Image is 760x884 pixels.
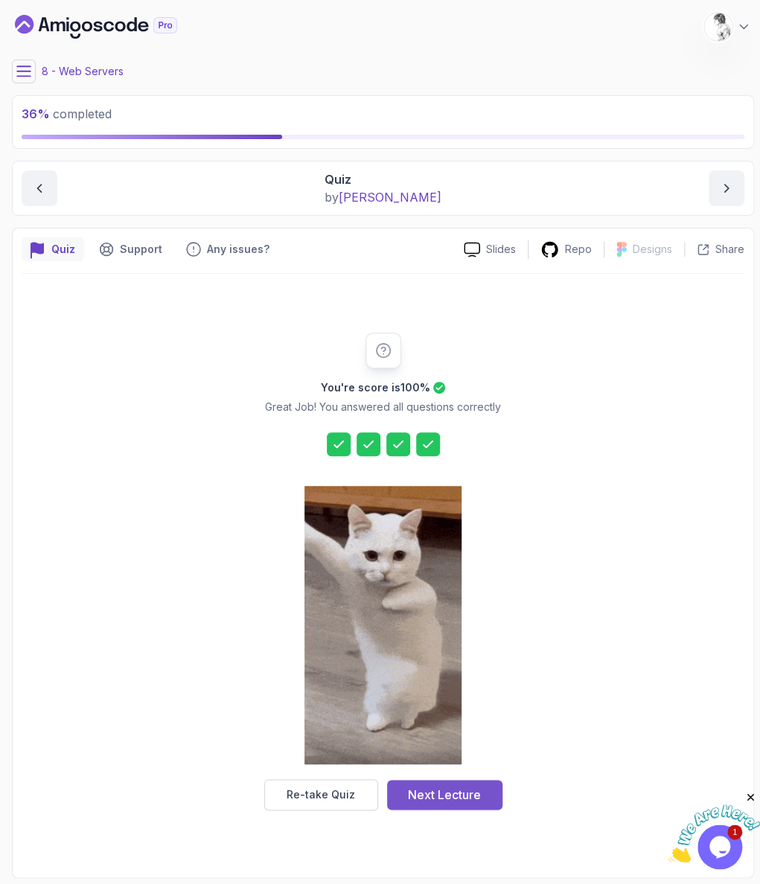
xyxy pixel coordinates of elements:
[22,106,112,121] span: completed
[22,237,84,261] button: quiz button
[565,242,592,257] p: Repo
[90,237,171,261] button: Support button
[22,106,50,121] span: 36 %
[51,242,75,257] p: Quiz
[668,791,760,862] iframe: chat widget
[709,170,744,206] button: next content
[452,242,528,257] a: Slides
[207,242,269,257] p: Any issues?
[387,780,502,810] button: Next Lecture
[304,486,462,764] img: cool-cat
[486,242,516,257] p: Slides
[265,400,501,414] p: Great Job! You answered all questions correctly
[287,787,355,802] div: Re-take Quiz
[704,13,732,41] img: user profile image
[715,242,744,257] p: Share
[42,64,124,79] p: 8 - Web Servers
[120,242,162,257] p: Support
[321,380,430,395] h2: You're score is 100 %
[529,240,604,259] a: Repo
[703,12,751,42] button: user profile image
[339,190,441,205] span: [PERSON_NAME]
[325,188,441,206] p: by
[22,170,57,206] button: previous content
[264,779,378,810] button: Re-take Quiz
[325,170,441,188] p: Quiz
[633,242,672,257] p: Designs
[684,242,744,257] button: Share
[15,15,211,39] a: Dashboard
[408,786,481,804] div: Next Lecture
[177,237,278,261] button: Feedback button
